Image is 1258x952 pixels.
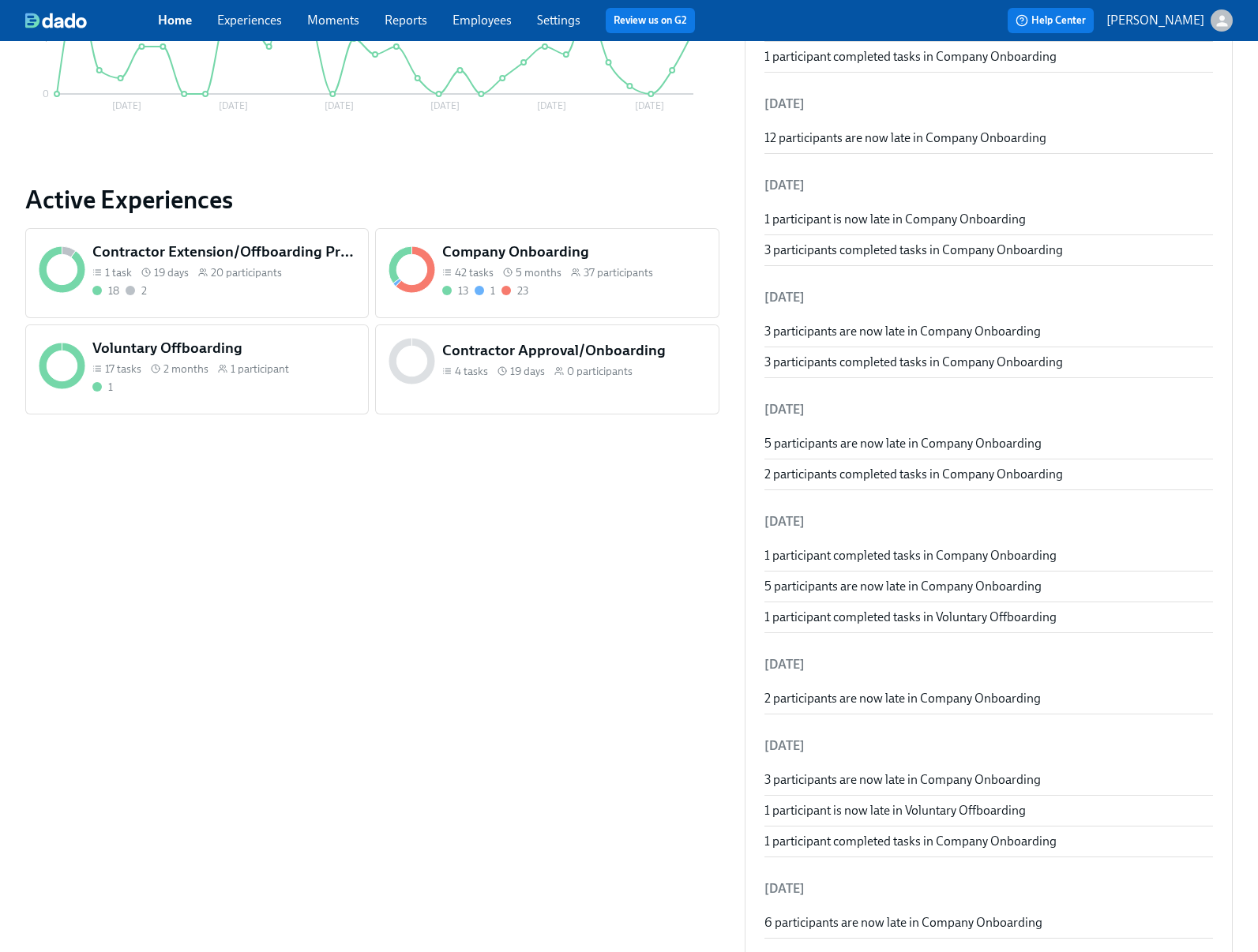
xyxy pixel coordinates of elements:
[25,13,158,28] a: dado
[517,283,528,298] div: 23
[764,578,1213,595] div: 5 participants are now late in Company Onboarding
[1106,9,1233,32] button: [PERSON_NAME]
[764,914,1213,931] div: 6 participants are now late in Company Onboarding
[764,354,1213,371] div: 3 participants completed tasks in Company Onboarding
[764,391,1213,429] li: [DATE]
[455,364,488,379] span: 4 tasks
[1016,13,1086,28] span: Help Center
[25,228,369,318] a: Contractor Extension/Offboarding Process1 task 19 days20 participants182
[764,435,1213,452] div: 5 participants are now late in Company Onboarding
[537,13,580,28] a: Settings
[764,85,1213,123] li: [DATE]
[158,13,192,28] a: Home
[516,265,561,280] span: 5 months
[442,242,705,262] h5: Company Onboarding
[764,690,1213,707] div: 2 participants are now late in Company Onboarding
[475,283,495,298] div: On time with open tasks
[163,362,208,377] span: 2 months
[307,13,359,28] a: Moments
[614,13,687,28] a: Review us on G2
[385,13,427,28] a: Reports
[108,380,113,395] div: 1
[510,364,545,379] span: 19 days
[764,609,1213,626] div: 1 participant completed tasks in Voluntary Offboarding
[25,184,719,216] a: Active Experiences
[1008,8,1094,33] button: Help Center
[430,100,460,111] tspan: [DATE]
[112,100,141,111] tspan: [DATE]
[764,167,1213,204] li: [DATE]
[217,13,282,28] a: Experiences
[108,283,119,298] div: 18
[25,324,369,414] a: Voluntary Offboarding17 tasks 2 months1 participant1
[325,100,354,111] tspan: [DATE]
[764,466,1213,483] div: 2 participants completed tasks in Company Onboarding
[219,100,248,111] tspan: [DATE]
[584,265,653,280] span: 37 participants
[764,646,1213,684] li: [DATE]
[764,48,1213,66] div: 1 participant completed tasks in Company Onboarding
[764,129,1213,147] div: 12 participants are now late in Company Onboarding
[105,362,141,377] span: 17 tasks
[126,283,147,298] div: Not started
[764,279,1213,317] li: [DATE]
[92,242,355,262] h5: Contractor Extension/Offboarding Process
[455,265,494,280] span: 42 tasks
[635,100,664,111] tspan: [DATE]
[43,88,49,99] tspan: 0
[501,283,528,298] div: With overdue tasks
[537,100,566,111] tspan: [DATE]
[25,13,87,28] img: dado
[764,771,1213,789] div: 3 participants are now late in Company Onboarding
[764,802,1213,819] div: 1 participant is now late in Voluntary Offboarding
[764,727,1213,765] li: [DATE]
[567,364,633,379] span: 0 participants
[764,242,1213,259] div: 3 participants completed tasks in Company Onboarding
[44,33,49,44] tspan: 7
[211,265,282,280] span: 20 participants
[764,211,1213,228] div: 1 participant is now late in Company Onboarding
[231,362,289,377] span: 1 participant
[442,283,468,298] div: Completed all due tasks
[442,340,705,361] h5: Contractor Approval/Onboarding
[453,13,512,28] a: Employees
[490,283,495,298] div: 1
[375,324,719,414] a: Contractor Approval/Onboarding4 tasks 19 days0 participants
[764,503,1213,541] li: [DATE]
[375,228,719,318] a: Company Onboarding42 tasks 5 months37 participants13123
[92,283,119,298] div: Completed all due tasks
[141,283,147,298] div: 2
[764,833,1213,850] div: 1 participant completed tasks in Company Onboarding
[1106,12,1204,29] p: [PERSON_NAME]
[105,265,132,280] span: 1 task
[764,870,1213,908] li: [DATE]
[764,547,1213,564] div: 1 participant completed tasks in Company Onboarding
[154,265,189,280] span: 19 days
[764,323,1213,340] div: 3 participants are now late in Company Onboarding
[606,8,695,33] button: Review us on G2
[458,283,468,298] div: 13
[92,338,355,358] h5: Voluntary Offboarding
[92,380,113,395] div: Completed all due tasks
